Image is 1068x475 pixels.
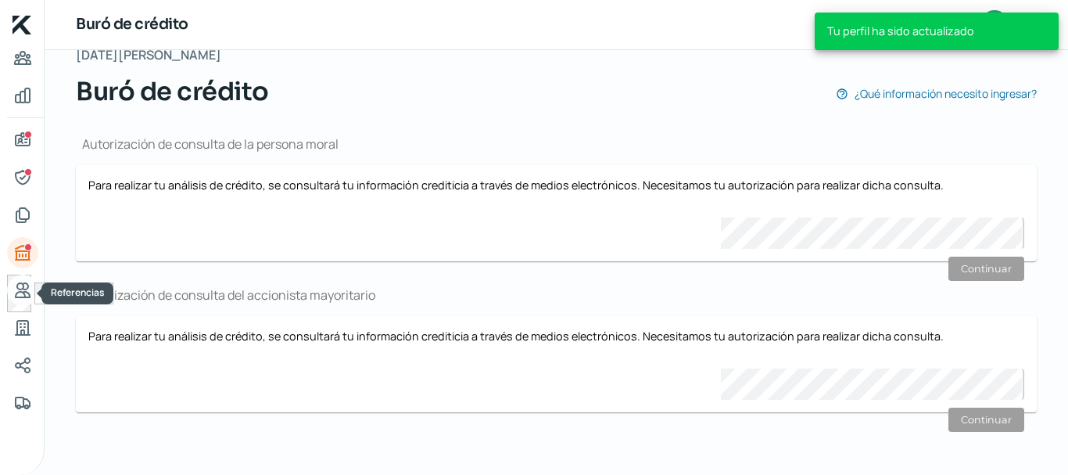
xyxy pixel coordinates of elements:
[88,329,1024,344] p: Para realizar tu análisis de crédito, se consultará tu información crediticia a través de medios ...
[7,312,38,344] a: Industria
[948,257,1024,281] button: Continuar
[76,13,188,36] h1: Buró de crédito
[855,84,1037,103] span: ¿Qué información necesito ingresar?
[7,275,38,306] a: Referencias
[7,350,38,381] a: Redes sociales
[88,178,1024,193] p: Para realizar tu análisis de crédito, se consultará tu información crediticia a través de medios ...
[7,200,38,231] a: Documentos
[76,135,1037,153] h1: Autorización de consulta de la persona moral
[76,73,269,110] span: Buró de crédito
[7,162,38,193] a: Representantes
[76,44,221,67] span: [DATE][PERSON_NAME]
[7,124,38,156] a: Información general
[815,13,1059,50] div: Tu perfil ha sido actualizado
[948,408,1024,432] button: Continuar
[76,286,1037,304] h1: Autorización de consulta del accionista mayoritario
[7,42,38,74] a: Cuentas por pagar
[7,237,38,268] a: Buró de crédito
[51,286,104,299] span: Referencias
[7,387,38,419] a: Colateral
[7,80,38,111] a: Mis finanzas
